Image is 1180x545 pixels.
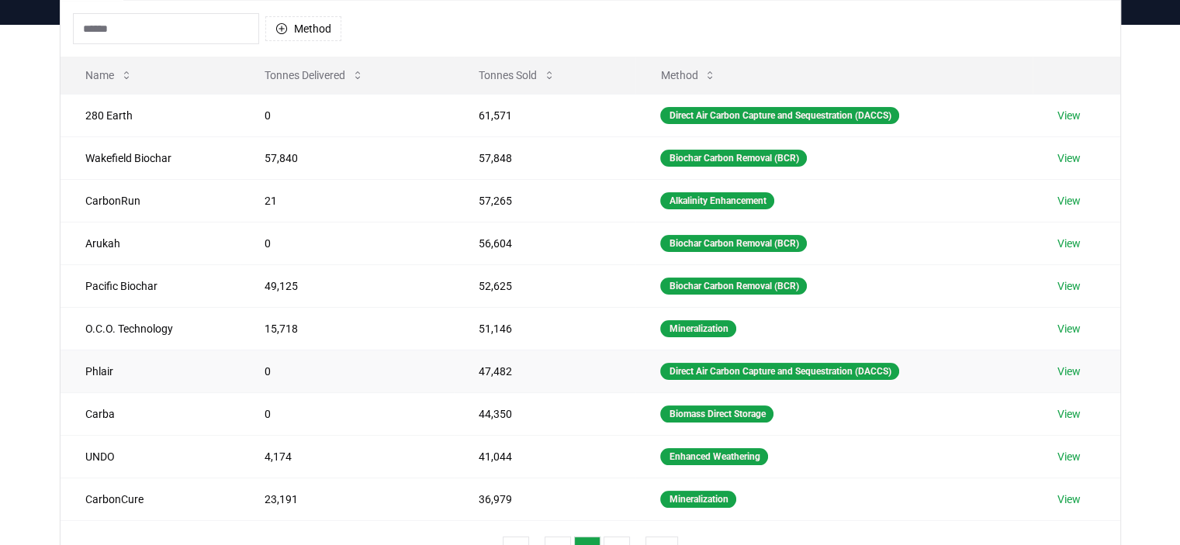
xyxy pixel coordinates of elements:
[61,222,240,264] td: Arukah
[240,350,454,392] td: 0
[1057,321,1081,336] a: View
[1057,406,1081,422] a: View
[240,136,454,179] td: 57,840
[61,478,240,520] td: CarbonCure
[252,60,376,91] button: Tonnes Delivered
[660,235,807,252] div: Biochar Carbon Removal (BCR)
[660,107,899,124] div: Direct Air Carbon Capture and Sequestration (DACCS)
[660,405,773,423] div: Biomass Direct Storage
[265,16,341,41] button: Method
[61,94,240,136] td: 280 Earth
[1057,108,1081,123] a: View
[454,350,635,392] td: 47,482
[61,179,240,222] td: CarbonRun
[454,222,635,264] td: 56,604
[240,222,454,264] td: 0
[454,478,635,520] td: 36,979
[466,60,568,91] button: Tonnes Sold
[240,435,454,478] td: 4,174
[1057,150,1081,166] a: View
[454,307,635,350] td: 51,146
[454,264,635,307] td: 52,625
[61,264,240,307] td: Pacific Biochar
[61,435,240,478] td: UNDO
[660,192,774,209] div: Alkalinity Enhancement
[240,94,454,136] td: 0
[454,94,635,136] td: 61,571
[73,60,145,91] button: Name
[454,179,635,222] td: 57,265
[240,264,454,307] td: 49,125
[660,491,736,508] div: Mineralization
[240,307,454,350] td: 15,718
[454,392,635,435] td: 44,350
[1057,449,1081,464] a: View
[1057,492,1081,507] a: View
[1057,236,1081,251] a: View
[660,150,807,167] div: Biochar Carbon Removal (BCR)
[240,392,454,435] td: 0
[660,278,807,295] div: Biochar Carbon Removal (BCR)
[1057,193,1081,209] a: View
[240,179,454,222] td: 21
[61,136,240,179] td: Wakefield Biochar
[61,350,240,392] td: Phlair
[61,392,240,435] td: Carba
[1057,364,1081,379] a: View
[61,307,240,350] td: O.C.O. Technology
[240,478,454,520] td: 23,191
[660,448,768,465] div: Enhanced Weathering
[648,60,728,91] button: Method
[1057,278,1081,294] a: View
[454,136,635,179] td: 57,848
[454,435,635,478] td: 41,044
[660,363,899,380] div: Direct Air Carbon Capture and Sequestration (DACCS)
[660,320,736,337] div: Mineralization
